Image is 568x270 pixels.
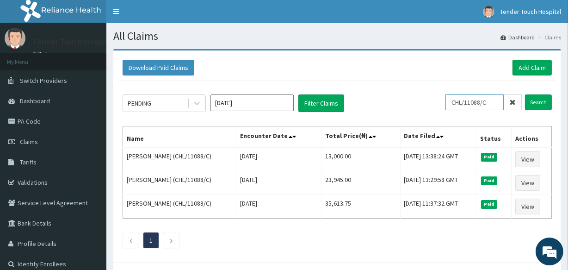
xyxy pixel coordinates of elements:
[5,176,176,208] textarea: Type your message and hit 'Enter'
[128,99,151,108] div: PENDING
[400,126,476,148] th: Date Filed
[20,97,50,105] span: Dashboard
[54,78,128,171] span: We're online!
[500,33,535,41] a: Dashboard
[400,171,476,195] td: [DATE] 13:29:58 GMT
[321,147,400,171] td: 13,000.00
[515,151,540,167] a: View
[113,30,561,42] h1: All Claims
[525,94,552,110] input: Search
[123,60,194,75] button: Download Paid Claims
[32,38,115,46] p: Tender Touch Hospital
[400,195,476,219] td: [DATE] 11:37:32 GMT
[481,200,498,208] span: Paid
[123,171,236,195] td: [PERSON_NAME] (CHL/11088/C)
[236,171,321,195] td: [DATE]
[511,126,551,148] th: Actions
[483,6,494,18] img: User Image
[236,147,321,171] td: [DATE]
[476,126,511,148] th: Status
[210,94,294,111] input: Select Month and Year
[321,126,400,148] th: Total Price(₦)
[123,147,236,171] td: [PERSON_NAME] (CHL/11088/C)
[169,236,173,245] a: Next page
[152,5,174,27] div: Minimize live chat window
[500,7,561,16] span: Tender Touch Hospital
[536,33,561,41] li: Claims
[17,46,37,69] img: d_794563401_company_1708531726252_794563401
[321,171,400,195] td: 23,945.00
[236,195,321,219] td: [DATE]
[123,195,236,219] td: [PERSON_NAME] (CHL/11088/C)
[32,50,55,57] a: Online
[48,52,155,64] div: Chat with us now
[236,126,321,148] th: Encounter Date
[20,158,37,166] span: Tariffs
[481,176,498,185] span: Paid
[129,236,133,245] a: Previous page
[20,138,38,146] span: Claims
[512,60,552,75] a: Add Claim
[481,153,498,161] span: Paid
[5,28,25,49] img: User Image
[515,199,540,214] a: View
[20,76,67,85] span: Switch Providers
[123,126,236,148] th: Name
[515,175,540,191] a: View
[445,94,504,110] input: Search by HMO ID
[298,94,344,112] button: Filter Claims
[321,195,400,219] td: 35,613.75
[149,236,153,245] a: Page 1 is your current page
[400,147,476,171] td: [DATE] 13:38:24 GMT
